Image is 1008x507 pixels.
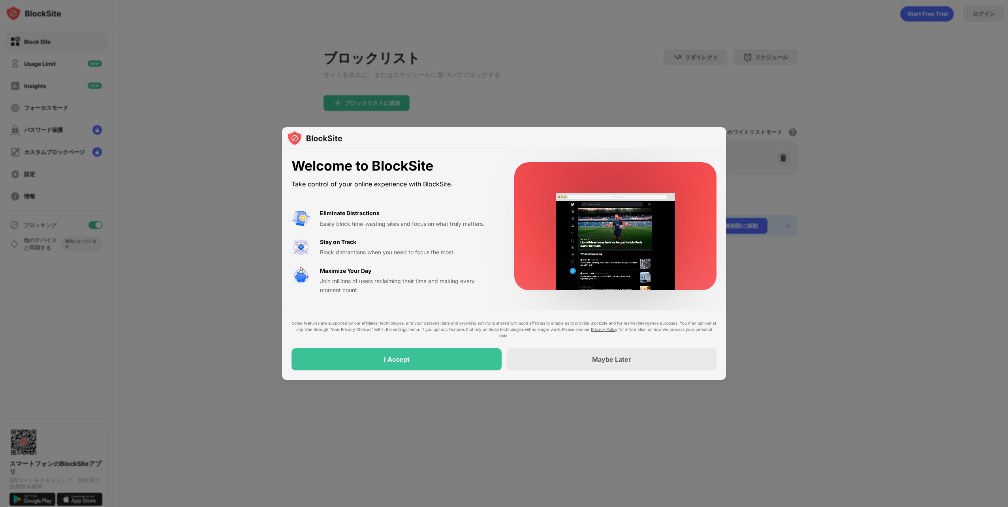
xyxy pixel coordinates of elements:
a: Privacy Policy [591,327,617,332]
div: Stay on Track [320,238,356,246]
img: value-focus.svg [291,238,310,257]
img: logo-blocksite.svg [287,130,342,146]
div: Eliminate Distractions [320,209,380,218]
div: Easily block time-wasting sites and focus on what truly matters. [320,220,495,228]
iframe: [Googleでログイン]ダイアログ [846,8,1000,116]
div: Join millions of users reclaiming their time and making every moment count. [320,277,495,295]
div: Maybe Later [592,355,631,363]
img: value-avoid-distractions.svg [291,209,310,228]
div: Take control of your online experience with BlockSite. [291,178,495,190]
div: Some features are supported by our affiliates’ technologies, and your personal data and browsing ... [291,320,717,339]
div: Block distractions when you need to focus the most. [320,248,495,257]
img: value-safe-time.svg [291,267,310,285]
div: Maximize Your Day [320,267,371,275]
div: I Accept [384,355,410,363]
div: Welcome to BlockSite [291,158,495,174]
